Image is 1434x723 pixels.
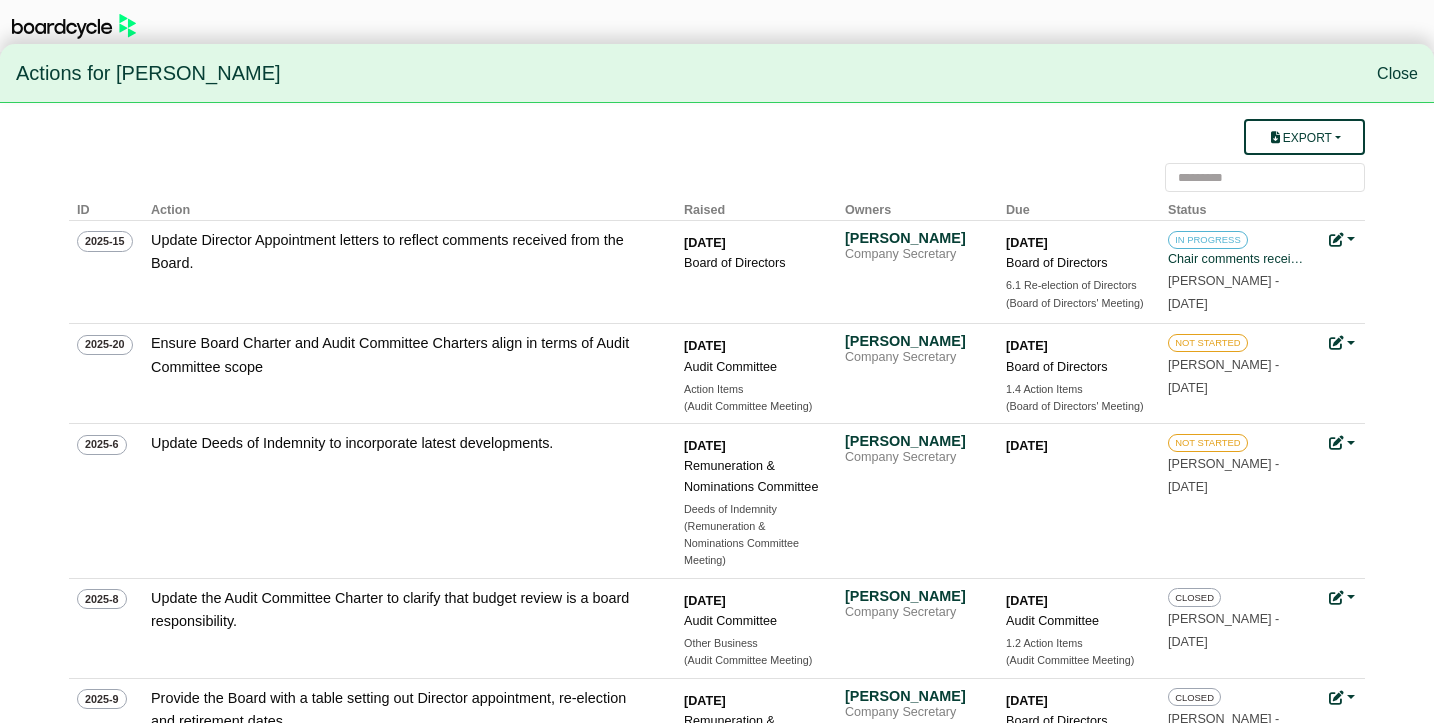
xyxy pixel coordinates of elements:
[845,432,985,450] div: [PERSON_NAME]
[845,587,985,621] a: [PERSON_NAME] Company Secretary
[684,436,824,456] div: [DATE]
[837,192,998,221] th: Owners
[684,233,824,253] div: [DATE]
[1006,295,1146,312] div: (Board of Directors' Meeting)
[845,687,985,705] div: [PERSON_NAME]
[1160,192,1321,221] th: Status
[143,192,676,221] th: Action
[684,501,824,518] div: Deeds of Indemnity
[1168,332,1308,394] a: NOT STARTED [PERSON_NAME] -[DATE]
[1006,381,1146,398] div: 1.4 Action Items
[1006,253,1146,273] div: Board of Directors
[684,456,824,496] div: Remuneration & Nominations Committee
[1006,233,1146,253] div: [DATE]
[77,689,127,709] span: 2025-9
[1168,588,1221,606] span: CLOSED
[1377,65,1418,82] a: Close
[1006,398,1146,415] div: (Board of Directors' Meeting)
[1006,277,1146,294] div: 6.1 Re-election of Directors
[845,350,985,366] div: Company Secretary
[16,53,281,95] span: Actions for [PERSON_NAME]
[69,192,143,221] th: ID
[684,253,824,273] div: Board of Directors
[845,332,985,366] a: [PERSON_NAME] Company Secretary
[1168,334,1248,352] span: NOT STARTED
[845,332,985,350] div: [PERSON_NAME]
[684,398,824,415] div: (Audit Committee Meeting)
[684,381,824,398] div: Action Items
[151,229,651,275] div: Update Director Appointment letters to reflect comments received from the Board.
[684,591,824,611] div: [DATE]
[77,589,127,609] span: 2025-8
[77,335,133,355] span: 2025-20
[77,435,127,455] span: 2025-6
[845,605,985,621] div: Company Secretary
[1006,652,1146,669] div: (Audit Committee Meeting)
[845,705,985,721] div: Company Secretary
[684,611,824,631] div: Audit Committee
[1168,480,1208,494] span: [DATE]
[684,501,824,570] a: Deeds of Indemnity (Remuneration & Nominations Committee Meeting)
[1168,635,1208,649] span: [DATE]
[1168,432,1308,494] a: NOT STARTED [PERSON_NAME] -[DATE]
[684,635,824,652] div: Other Business
[684,357,824,377] div: Audit Committee
[1006,336,1146,356] div: [DATE]
[1168,297,1208,311] span: [DATE]
[845,450,985,466] div: Company Secretary
[151,332,651,378] div: Ensure Board Charter and Audit Committee Charters align in terms of Audit Committee scope
[1006,635,1146,670] a: 1.2 Action Items (Audit Committee Meeting)
[684,381,824,416] a: Action Items (Audit Committee Meeting)
[845,687,985,721] a: [PERSON_NAME] Company Secretary
[1168,457,1279,494] small: [PERSON_NAME] -
[1168,612,1279,649] small: [PERSON_NAME] -
[684,336,824,356] div: [DATE]
[1168,358,1279,395] small: [PERSON_NAME] -
[684,691,824,711] div: [DATE]
[1006,635,1146,652] div: 1.2 Action Items
[1244,119,1365,155] button: Export
[1006,611,1146,631] div: Audit Committee
[1168,274,1279,311] small: [PERSON_NAME] -
[845,247,985,263] div: Company Secretary
[845,229,985,263] a: [PERSON_NAME] Company Secretary
[998,192,1160,221] th: Due
[1006,357,1146,377] div: Board of Directors
[1006,381,1146,416] a: 1.4 Action Items (Board of Directors' Meeting)
[1006,591,1146,611] div: [DATE]
[1006,436,1146,456] div: [DATE]
[12,14,136,39] img: BoardcycleBlackGreen-aaafeed430059cb809a45853b8cf6d952af9d84e6e89e1f1685b34bfd5cb7d64.svg
[1168,688,1221,706] span: CLOSED
[1168,229,1308,311] a: IN PROGRESS Chair comments received. Action due date changed to October Board meeting. [PERSON_NA...
[1168,587,1308,649] a: CLOSED [PERSON_NAME] -[DATE]
[151,432,651,455] div: Update Deeds of Indemnity to incorporate latest developments.
[845,587,985,605] div: [PERSON_NAME]
[845,432,985,466] a: [PERSON_NAME] Company Secretary
[1168,231,1248,249] span: IN PROGRESS
[684,635,824,670] a: Other Business (Audit Committee Meeting)
[151,587,651,633] div: Update the Audit Committee Charter to clarify that budget review is a board responsibility.
[684,518,824,570] div: (Remuneration & Nominations Committee Meeting)
[1006,691,1146,711] div: [DATE]
[77,231,133,251] span: 2025-15
[676,192,837,221] th: Raised
[845,229,985,247] div: [PERSON_NAME]
[1168,434,1248,452] span: NOT STARTED
[1168,381,1208,395] span: [DATE]
[684,652,824,669] div: (Audit Committee Meeting)
[1168,249,1308,269] div: Chair comments received. Action due date changed to October Board meeting.
[1006,277,1146,312] a: 6.1 Re-election of Directors (Board of Directors' Meeting)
